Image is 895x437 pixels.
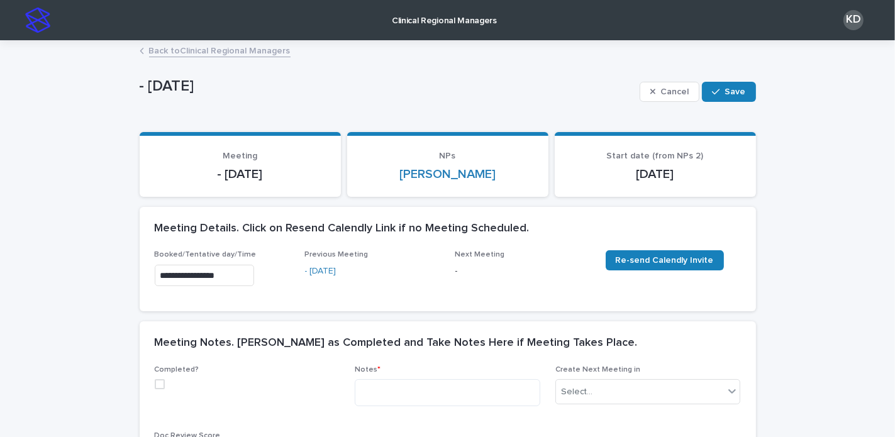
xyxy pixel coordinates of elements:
[660,87,689,96] span: Cancel
[440,152,456,160] span: NPs
[155,251,257,258] span: Booked/Tentative day/Time
[616,256,714,265] span: Re-send Calendly Invite
[355,366,381,373] span: Notes
[640,82,700,102] button: Cancel
[607,152,704,160] span: Start date (from NPs 2)
[561,385,592,399] div: Select...
[843,10,864,30] div: KD
[455,265,591,278] p: -
[570,167,741,182] p: [DATE]
[455,251,505,258] span: Next Meeting
[702,82,755,102] button: Save
[606,250,724,270] a: Re-send Calendly Invite
[305,251,369,258] span: Previous Meeting
[223,152,257,160] span: Meeting
[399,167,496,182] a: [PERSON_NAME]
[305,265,336,278] a: - [DATE]
[155,336,638,350] h2: Meeting Notes. [PERSON_NAME] as Completed and Take Notes Here if Meeting Takes Place.
[155,222,530,236] h2: Meeting Details. Click on Resend Calendly Link if no Meeting Scheduled.
[155,366,199,373] span: Completed?
[140,77,635,96] p: - [DATE]
[149,43,291,57] a: Back toClinical Regional Managers
[155,167,326,182] p: - [DATE]
[25,8,50,33] img: stacker-logo-s-only.png
[725,87,746,96] span: Save
[555,366,640,373] span: Create Next Meeting in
